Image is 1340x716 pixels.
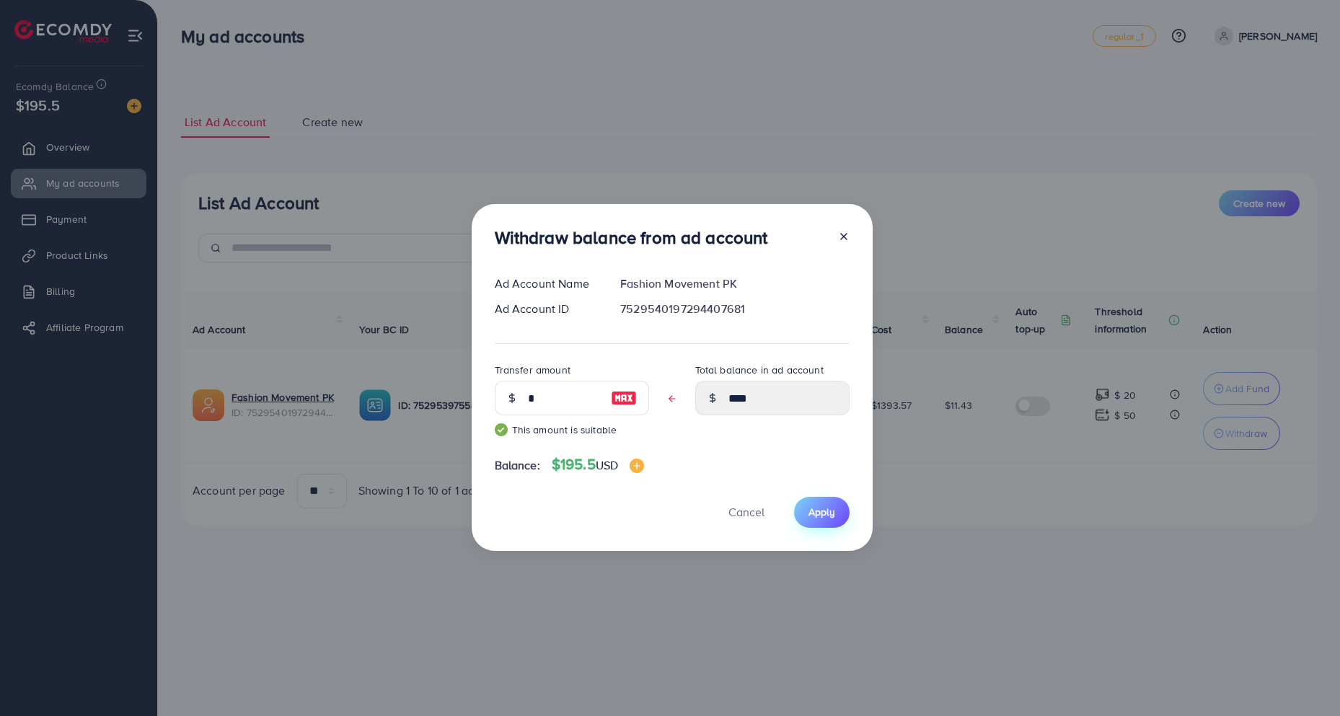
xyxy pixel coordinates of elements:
span: USD [596,457,618,473]
span: Apply [808,505,835,519]
span: Balance: [495,457,540,474]
img: image [630,459,644,473]
h3: Withdraw balance from ad account [495,227,768,248]
div: Ad Account ID [483,301,609,317]
small: This amount is suitable [495,423,649,437]
label: Total balance in ad account [695,363,824,377]
label: Transfer amount [495,363,570,377]
button: Cancel [710,497,783,528]
div: Fashion Movement PK [609,275,860,292]
img: image [611,389,637,407]
div: 7529540197294407681 [609,301,860,317]
iframe: Chat [1279,651,1329,705]
h4: $195.5 [552,456,644,474]
div: Ad Account Name [483,275,609,292]
img: guide [495,423,508,436]
span: Cancel [728,504,764,520]
button: Apply [794,497,850,528]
